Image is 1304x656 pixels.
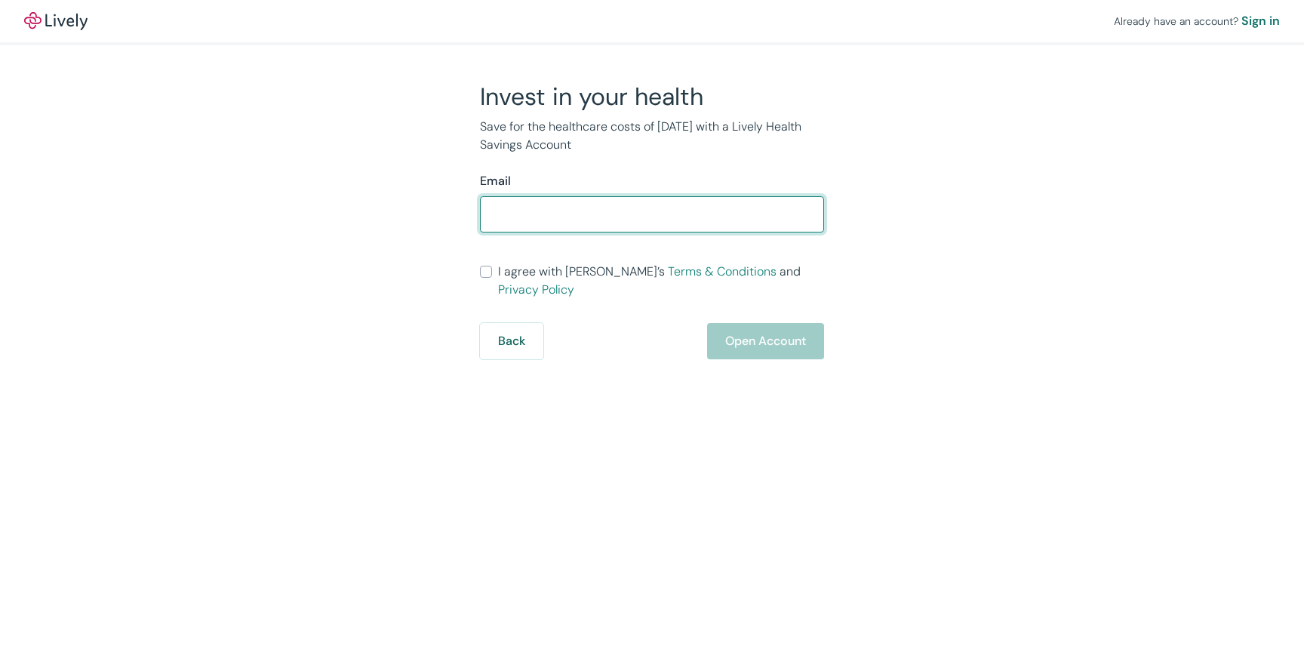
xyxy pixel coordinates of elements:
[498,282,574,297] a: Privacy Policy
[480,172,511,190] label: Email
[480,82,824,112] h2: Invest in your health
[480,118,824,154] p: Save for the healthcare costs of [DATE] with a Lively Health Savings Account
[1114,12,1280,30] div: Already have an account?
[498,263,824,299] span: I agree with [PERSON_NAME]’s and
[1241,12,1280,30] a: Sign in
[24,12,88,30] img: Lively
[24,12,88,30] a: LivelyLively
[668,263,777,279] a: Terms & Conditions
[480,323,543,359] button: Back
